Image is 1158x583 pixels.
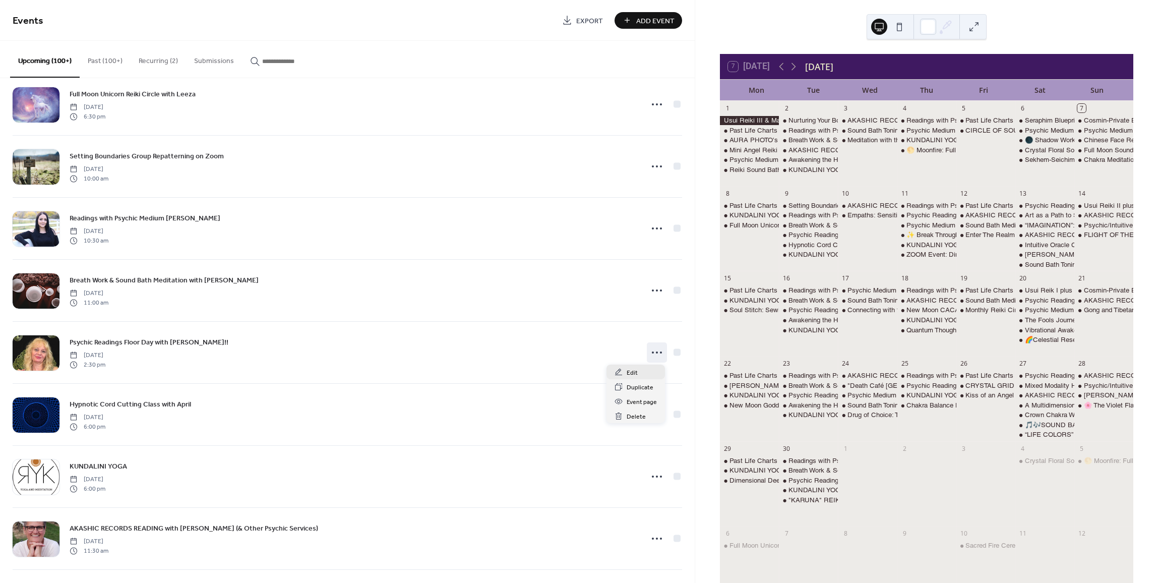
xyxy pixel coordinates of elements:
span: 11:00 am [70,298,108,307]
div: AKASHIC RECORDS READING with Valeri (& Other Psychic Services) [956,211,1015,220]
span: KUNDALINI YOGA [70,461,127,472]
div: Connecting with the [DEMOGRAPHIC_DATA] Archangels - meditation with [PERSON_NAME] [847,306,1126,315]
div: 9 [782,189,791,198]
div: 6 [1018,104,1027,112]
div: Crystal Floral Sound Bath w/ Elowynn [1015,146,1074,155]
div: Sound Bath Toning Meditation with Singing Bowls & Channeled Light Language & Song [838,296,897,305]
div: Intuitive Oracle Card Reading class with Gayla [1015,241,1074,250]
div: Usui Reiki III & Master Level Certification with Holy Fire 3- Day CERTIFICATION CLASS with Debbie [720,116,779,125]
div: AKASHIC RECORDS READING with Valeri (& Other Psychic Services) [1015,391,1074,400]
div: Breath Work & Sound Bath Meditation with Karen [779,381,838,390]
div: 5 [959,104,968,112]
div: Psychic Medium Floor Day with Crista [1015,126,1074,135]
div: 23 [782,360,791,368]
div: Breath Work & Sound Bath Meditation with Karen [779,296,838,305]
div: Psychic/Intuitive Development Group with Crista [1074,221,1133,230]
div: New Moon CACAO Ceremony & Drumming Circle with Gayla [897,306,956,315]
div: Psychic Readings Floor Day with Gayla!! [897,381,956,390]
div: Past Life Charts or Oracle Readings with [PERSON_NAME] [729,201,908,210]
div: 17 [841,274,850,283]
div: A Multidimensional Healing Circle with Sean [1015,401,1074,410]
div: Sekhem-Seichim-Reiki Healing Circle with Sean [1015,155,1074,164]
div: AKASHIC RECORDS READING with [PERSON_NAME] (& Other Psychic Services) [847,116,1102,125]
div: “IMAGINATION”: A Shadow Art Class with Shay [1015,221,1074,230]
div: Readings with Psychic Medium [PERSON_NAME] [906,286,1057,295]
div: Soul Stitch: Sewing Your Spirit Poppet with Elowynn [720,306,779,315]
div: 7 [1077,104,1086,112]
div: Hypnotic Cord Cutting Class with April [779,241,838,250]
span: Export [576,16,603,26]
button: Add Event [615,12,682,29]
div: Past Life Charts or Oracle Readings with April Azzolino [720,286,779,295]
div: Sound Bath Toning Meditation with Singing Bowls & Channeled Light Language & Song [1015,260,1074,269]
div: Past Life Charts or Oracle Readings with April Azzolino [956,371,1015,380]
div: Crystal Floral Sound Bath w/ Elowynn [1025,146,1137,155]
div: 14 [1077,189,1086,198]
div: Readings with Psychic Medium [PERSON_NAME] [788,211,939,220]
div: Readings with Psychic Medium Ashley Jodra [897,286,956,295]
div: Psychic Readings Floor Day with Gayla!! [779,306,838,315]
span: Hypnotic Cord Cutting Class with April [70,399,191,410]
div: Awakening the Heart: A Journey to Inner Peace with [PERSON_NAME] [788,316,1000,325]
div: Psychic Medium Floor Day with Crista [897,221,956,230]
div: Past Life Charts or Oracle Readings with [PERSON_NAME] [965,371,1144,380]
div: KUNDALINI YOGA [779,411,838,420]
div: 🌈Celestial Reset: New Moon Reiki Chakra Sound Bath🌕 w/ Elowynn & Renee [1015,335,1074,344]
div: 27 [1018,360,1027,368]
div: Psychic Readings Floor Day with [PERSON_NAME]!! [788,306,949,315]
div: 🌑 Shadow Work: Healing the Wounds of the Soul with Shay [1015,136,1074,145]
div: 3 [841,104,850,112]
div: 19 [959,274,968,283]
div: Gong and Tibetan Sound Bowls Bath: Heart Chakra Cleanse [1074,306,1133,315]
div: AURA PHOTO's - [DATE] Special [729,136,828,145]
div: Full Moon Sound Bath – A Night of Release & Renewal with Noella [1074,146,1133,155]
div: 15 [723,274,732,283]
div: AURA PHOTO's - Labor Day Special [720,136,779,145]
div: Drug of Choice: The High That Heals Hypnotic State Installation for Natural Euphoria & Emotional ... [838,411,897,420]
div: KUNDALINI YOGA [729,391,786,400]
div: KUNDALINI YOGA [906,391,963,400]
div: Empaths: Sensitive but Not Shattered A Resilience Training for Energetically Aware People [847,211,1113,220]
div: New Moon Goddess Activation Meditation with [PERSON_NAME] [729,401,925,410]
div: Enter The Realm of Faerie - Guided Meditation [965,230,1101,240]
div: 24 [841,360,850,368]
div: Past Life Charts or Oracle Readings with April Azzolino [720,371,779,380]
div: Readings with Psychic Medium Ashley Jodra [779,211,838,220]
div: Hypnotic Cord Cutting Class with April [788,241,902,250]
div: Sound Bath Meditation! with Kelli [956,221,1015,230]
div: Nurturing Your Body Group Repatterning on Zoom [779,116,838,125]
a: Setting Boundaries Group Repatterning on Zoom [70,150,224,162]
div: Connecting with the Female Archangels - meditation with Leeza [838,306,897,315]
div: KUNDALINI YOGA [788,165,845,174]
div: Full Moon Unicorn Reiki Circle with Leeza [729,221,853,230]
div: ZOOM Event: Dimensional Deep Dive with the Council -CHANNELING with Karen [897,250,956,259]
div: CIRCLE OF SOUND [956,126,1015,135]
div: Seraphim Blueprint-Level II Sacred Geometry Certification Class with Sean [1015,116,1074,125]
div: KUNDALINI YOGA [788,250,845,259]
div: KUNDALINI YOGA [779,165,838,174]
div: Psychic Readings Floor Day with Gayla!! [779,391,838,400]
div: KUNDALINI YOGA [906,316,963,325]
div: Cosmin-Private Event [1074,286,1133,295]
span: Events [13,11,43,31]
span: Event page [627,397,657,407]
div: KUNDALINI YOGA [729,211,786,220]
div: Sound Bath Toning Meditation with Singing Bowls & Channeled Light Language & Song [838,126,897,135]
div: The Fools Journey - a Walk through the Major Arcana with Leeza [1015,316,1074,325]
div: Psychic Medium Floor Day with Crista [897,126,956,135]
div: Soul Stitch: Sewing Your Spirit Poppet with [PERSON_NAME] [729,306,912,315]
div: KUNDALINI YOGA [779,250,838,259]
div: Psychic Medium Floor Day with Crista [720,155,779,164]
div: 16 [782,274,791,283]
div: Psychic Medium Floor Day with [DEMOGRAPHIC_DATA] [729,155,900,164]
div: 20 [1018,274,1027,283]
div: Chakra Balance Meditation with [PERSON_NAME] [906,401,1058,410]
div: Awakening the Heart: A Journey to Inner Peace with Valeri [779,401,838,410]
div: Psychic Readings Floor Day with [PERSON_NAME]!! [906,211,1067,220]
div: 2 [782,104,791,112]
div: Empaths: Sensitive but Not Shattered A Resilience Training for Energetically Aware People [838,211,897,220]
div: 11 [900,189,909,198]
div: New Moon CACAO Ceremony & Drumming Circle with [PERSON_NAME] [906,306,1127,315]
div: Readings with Psychic Medium [PERSON_NAME] [788,371,939,380]
div: Awakening the Heart: A Journey to Inner Peace with Valeri [779,155,838,164]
